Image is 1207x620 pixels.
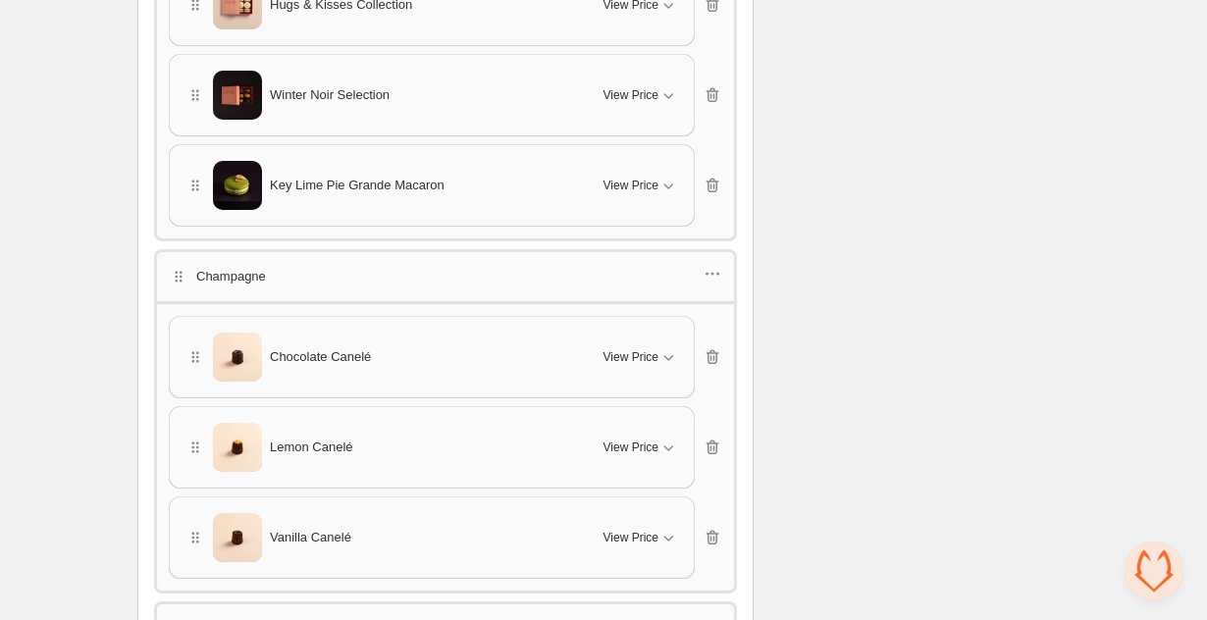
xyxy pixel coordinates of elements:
button: View Price [592,522,690,553]
span: Vanilla Canelé [270,528,351,547]
span: Key Lime Pie Grande Macaron [270,176,445,195]
button: View Price [592,170,690,201]
span: Chocolate Canelé [270,347,371,367]
button: View Price [592,432,690,463]
img: Key Lime Pie Grande Macaron [213,161,262,210]
img: Chocolate Canelé [213,333,262,382]
span: View Price [603,530,658,545]
span: View Price [603,178,658,193]
img: Vanilla Canelé [213,513,262,562]
p: Champagne [196,267,266,286]
span: View Price [603,349,658,365]
img: Winter Noir Selection [213,71,262,120]
span: View Price [603,87,658,103]
button: View Price [592,341,690,373]
button: View Price [592,79,690,111]
span: View Price [603,439,658,455]
span: Lemon Canelé [270,438,353,457]
span: Winter Noir Selection [270,85,390,105]
div: Open chat [1125,542,1183,600]
img: Lemon Canelé [213,423,262,472]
